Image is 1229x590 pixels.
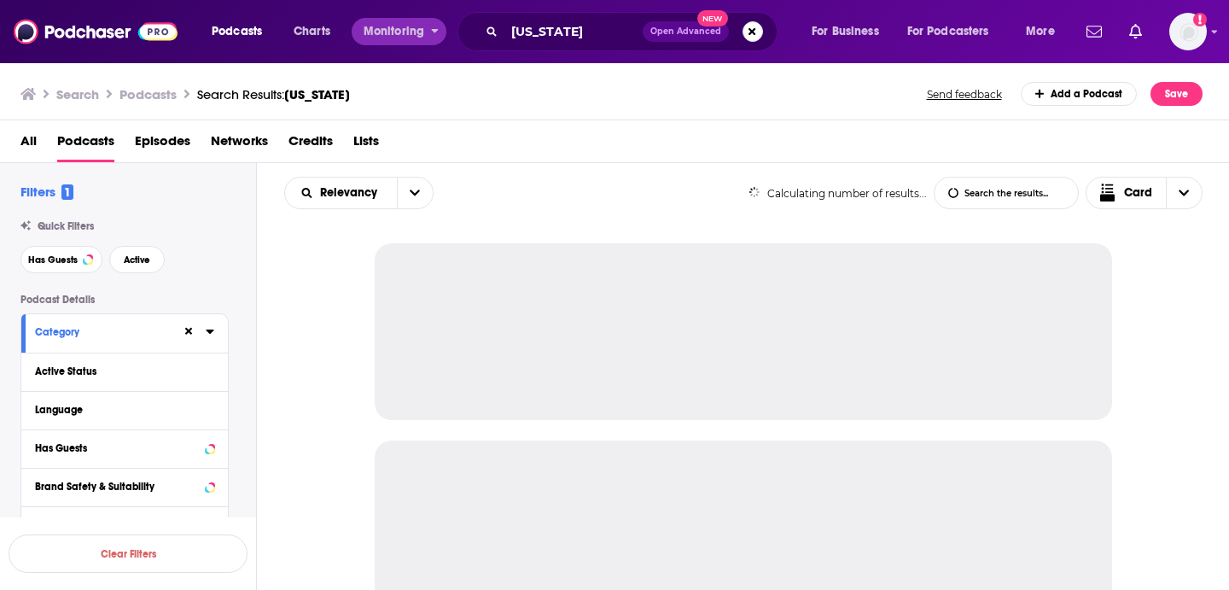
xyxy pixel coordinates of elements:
button: Language [35,399,214,420]
span: For Business [812,20,879,44]
span: Podcasts [212,20,262,44]
a: Add a Podcast [1021,82,1138,106]
button: Political SkewBeta [35,514,214,535]
button: open menu [896,18,1014,45]
span: Open Advanced [650,27,721,36]
span: For Podcasters [907,20,989,44]
button: open menu [1014,18,1076,45]
a: Show notifications dropdown [1122,17,1149,46]
button: open menu [352,18,446,45]
input: Search podcasts, credits, & more... [504,18,643,45]
div: Calculating number of results... [748,187,927,200]
span: 1 [61,184,73,200]
img: Podchaser - Follow, Share and Rate Podcasts [14,15,178,48]
a: Charts [282,18,341,45]
span: Has Guests [28,255,78,265]
a: Podcasts [57,127,114,162]
h3: Search [56,86,99,102]
a: Lists [353,127,379,162]
button: open menu [200,18,284,45]
a: All [20,127,37,162]
h2: Choose List sort [284,177,434,209]
div: Language [35,404,203,416]
button: Active [109,246,165,273]
button: open menu [397,178,433,208]
span: Quick Filters [38,220,94,232]
span: More [1026,20,1055,44]
button: open menu [285,187,397,199]
span: [US_STATE] [284,86,350,102]
button: Has Guests [20,246,102,273]
div: Active Status [35,365,203,377]
button: Category [35,321,182,342]
button: Show profile menu [1169,13,1207,50]
h3: Podcasts [119,86,177,102]
button: Open AdvancedNew [643,21,729,42]
a: Search Results:[US_STATE] [197,86,350,102]
svg: Add a profile image [1193,13,1207,26]
button: Has Guests [35,437,214,459]
button: Save [1150,82,1203,106]
div: Search Results: [197,86,350,102]
span: Monitoring [364,20,424,44]
span: Logged in as mtraynor [1169,13,1207,50]
h2: Filters [20,184,73,200]
button: open menu [800,18,900,45]
button: Clear Filters [9,535,248,573]
span: Relevancy [320,187,383,199]
span: Card [1124,187,1152,199]
img: User Profile [1169,13,1207,50]
p: Podcast Details [20,294,229,306]
div: Has Guests [35,442,200,454]
a: Credits [288,127,333,162]
a: Episodes [135,127,190,162]
div: Brand Safety & Suitability [35,481,200,493]
button: Brand Safety & Suitability [35,476,214,497]
span: Active [124,255,150,265]
span: Charts [294,20,330,44]
button: Choose View [1086,177,1203,209]
button: Active Status [35,360,214,382]
div: Search podcasts, credits, & more... [474,12,794,51]
button: Send feedback [922,87,1007,102]
a: Networks [211,127,268,162]
div: Category [35,326,171,338]
span: New [697,10,728,26]
a: Show notifications dropdown [1080,17,1109,46]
